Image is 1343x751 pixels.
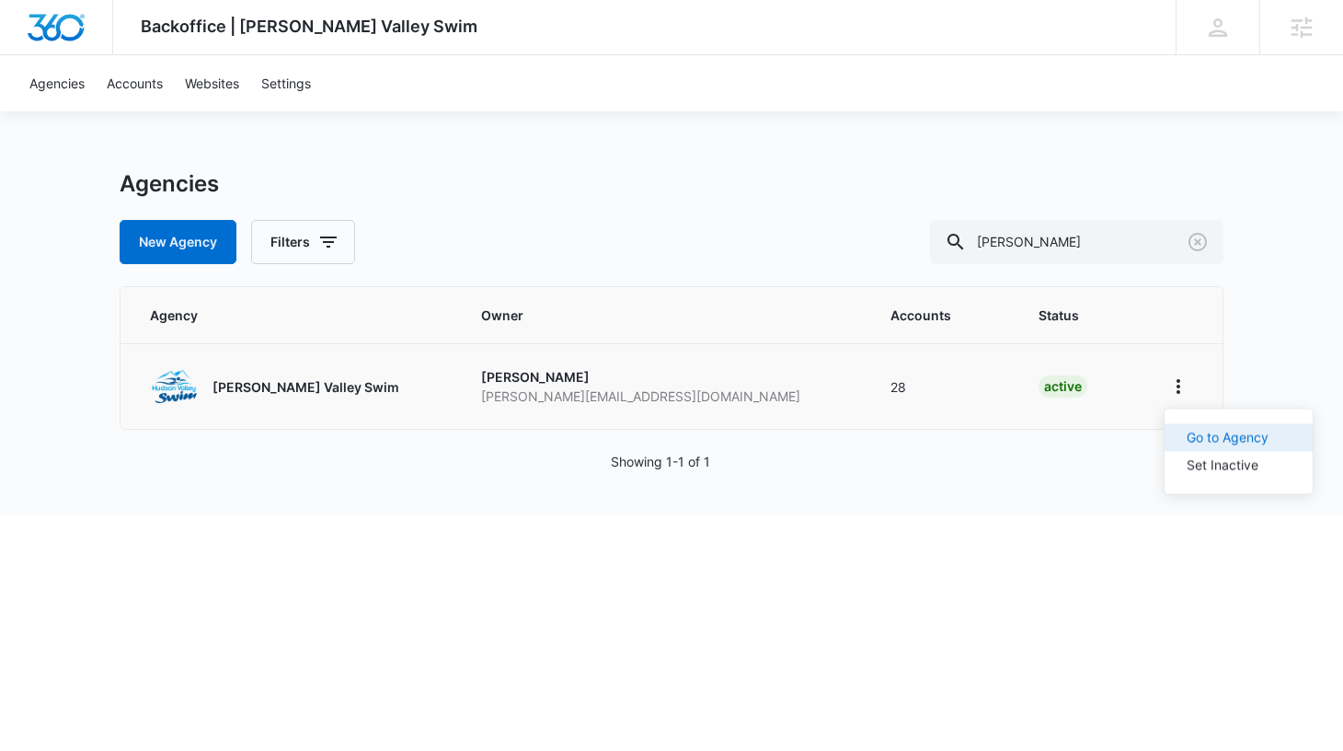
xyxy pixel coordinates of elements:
[481,387,846,406] p: [PERSON_NAME][EMAIL_ADDRESS][DOMAIN_NAME]
[18,55,96,111] a: Agencies
[930,220,1223,264] input: Search
[120,170,219,198] h1: Agencies
[1165,452,1313,479] button: Set Inactive
[1187,432,1268,445] div: Go to Agency
[120,220,236,264] a: New Agency
[174,55,250,111] a: Websites
[481,306,846,325] span: Owner
[150,306,410,325] span: Agency
[1164,372,1193,401] button: Home
[212,377,399,397] p: [PERSON_NAME] Valley Swim
[1039,306,1093,325] span: Status
[1039,375,1087,398] div: active
[250,55,322,111] a: Settings
[868,343,1016,429] td: 28
[890,306,968,325] span: Accounts
[611,452,710,471] p: Showing 1-1 of 1
[1165,424,1313,452] a: Go to Agency
[481,367,846,387] p: [PERSON_NAME]
[1187,459,1268,472] div: Set Inactive
[96,55,174,111] a: Accounts
[251,220,355,264] button: Filters
[150,363,437,410] a: [PERSON_NAME] Valley Swim
[1183,227,1212,257] button: Clear
[141,17,477,36] span: Backoffice | [PERSON_NAME] Valley Swim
